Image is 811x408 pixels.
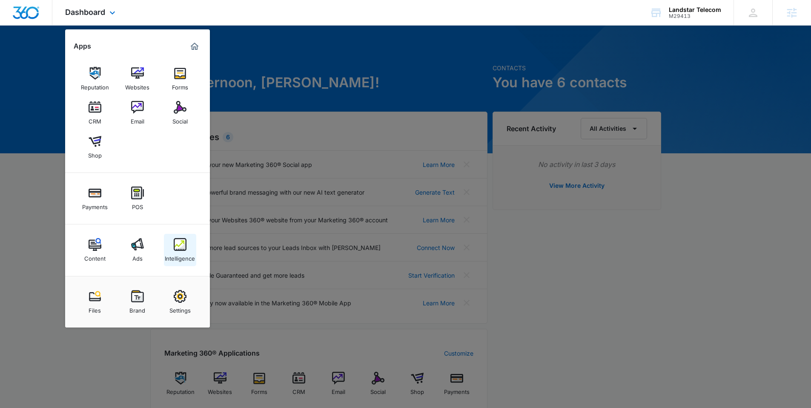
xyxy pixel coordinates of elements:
[121,182,154,215] a: POS
[164,286,196,318] a: Settings
[79,234,111,266] a: Content
[79,182,111,215] a: Payments
[94,50,143,56] div: Keywords by Traffic
[669,13,721,19] div: account id
[164,63,196,95] a: Forms
[82,199,108,210] div: Payments
[81,80,109,91] div: Reputation
[24,14,42,20] div: v 4.0.25
[121,286,154,318] a: Brand
[84,251,106,262] div: Content
[132,199,143,210] div: POS
[164,97,196,129] a: Social
[23,49,30,56] img: tab_domain_overview_orange.svg
[79,286,111,318] a: Files
[79,97,111,129] a: CRM
[131,114,144,125] div: Email
[88,148,102,159] div: Shop
[89,303,101,314] div: Files
[14,14,20,20] img: logo_orange.svg
[172,80,188,91] div: Forms
[14,22,20,29] img: website_grey.svg
[89,114,101,125] div: CRM
[188,40,201,53] a: Marketing 360® Dashboard
[165,251,195,262] div: Intelligence
[121,97,154,129] a: Email
[129,303,145,314] div: Brand
[22,22,94,29] div: Domain: [DOMAIN_NAME]
[32,50,76,56] div: Domain Overview
[669,6,721,13] div: account name
[132,251,143,262] div: Ads
[85,49,92,56] img: tab_keywords_by_traffic_grey.svg
[65,8,105,17] span: Dashboard
[125,80,149,91] div: Websites
[79,63,111,95] a: Reputation
[169,303,191,314] div: Settings
[121,234,154,266] a: Ads
[172,114,188,125] div: Social
[74,42,91,50] h2: Apps
[79,131,111,163] a: Shop
[121,63,154,95] a: Websites
[164,234,196,266] a: Intelligence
